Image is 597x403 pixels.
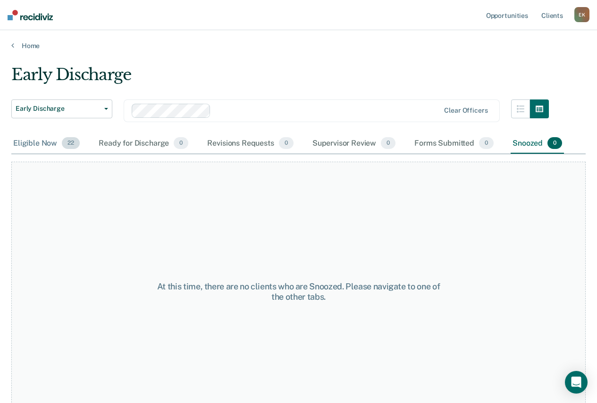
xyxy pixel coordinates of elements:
[11,133,82,154] div: Eligible Now22
[565,371,588,394] div: Open Intercom Messenger
[479,137,494,149] span: 0
[62,137,80,149] span: 22
[155,281,442,302] div: At this time, there are no clients who are Snoozed. Please navigate to one of the other tabs.
[279,137,294,149] span: 0
[412,133,496,154] div: Forms Submitted0
[574,7,589,22] div: E K
[547,137,562,149] span: 0
[11,41,586,50] a: Home
[174,137,188,149] span: 0
[11,65,549,92] div: Early Discharge
[11,99,112,118] button: Early Discharge
[311,133,398,154] div: Supervisor Review0
[444,107,488,115] div: Clear officers
[97,133,190,154] div: Ready for Discharge0
[8,10,53,20] img: Recidiviz
[205,133,295,154] div: Revisions Requests0
[511,133,564,154] div: Snoozed0
[381,137,395,149] span: 0
[16,105,101,113] span: Early Discharge
[574,7,589,22] button: EK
